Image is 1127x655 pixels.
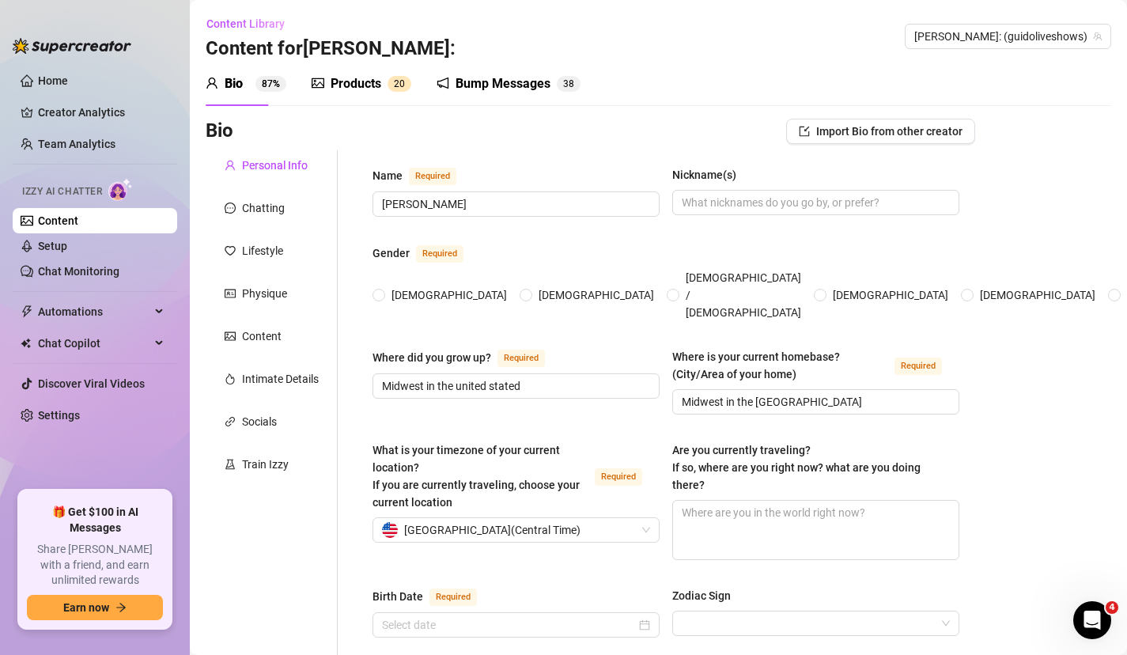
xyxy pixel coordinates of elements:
[21,305,33,318] span: thunderbolt
[225,288,236,299] span: idcard
[242,327,282,345] div: Content
[399,78,405,89] span: 0
[331,74,381,93] div: Products
[38,214,78,227] a: Content
[382,377,647,395] input: Where did you grow up?
[394,78,399,89] span: 2
[373,444,580,509] span: What is your timezone of your current location? If you are currently traveling, choose your curre...
[385,286,513,304] span: [DEMOGRAPHIC_DATA]
[27,595,163,620] button: Earn nowarrow-right
[497,350,545,367] span: Required
[225,203,236,214] span: message
[206,11,297,36] button: Content Library
[429,589,477,606] span: Required
[563,78,569,89] span: 3
[373,587,494,606] label: Birth Date
[557,76,581,92] sup: 38
[38,74,68,87] a: Home
[672,587,731,604] div: Zodiac Sign
[21,338,31,349] img: Chat Copilot
[437,77,449,89] span: notification
[914,25,1102,48] span: Guido: (guidoliveshows)
[409,168,456,185] span: Required
[974,286,1102,304] span: [DEMOGRAPHIC_DATA]
[255,76,286,92] sup: 87%
[373,166,474,185] label: Name
[242,413,277,430] div: Socials
[27,505,163,536] span: 🎁 Get $100 in AI Messages
[225,245,236,256] span: heart
[682,194,947,211] input: Nickname(s)
[206,77,218,89] span: user
[1106,601,1118,614] span: 4
[894,358,942,375] span: Required
[799,126,810,137] span: import
[38,331,150,356] span: Chat Copilot
[373,167,403,184] div: Name
[242,242,283,259] div: Lifestyle
[38,100,165,125] a: Creator Analytics
[373,349,491,366] div: Where did you grow up?
[382,616,636,634] input: Birth Date
[373,588,423,605] div: Birth Date
[13,38,131,54] img: logo-BBDzfeDw.svg
[672,587,742,604] label: Zodiac Sign
[206,119,233,144] h3: Bio
[27,542,163,589] span: Share [PERSON_NAME] with a friend, and earn unlimited rewards
[672,348,959,383] label: Where is your current homebase? (City/Area of your home)
[242,456,289,473] div: Train Izzy
[38,265,119,278] a: Chat Monitoring
[672,348,888,383] div: Where is your current homebase? (City/Area of your home)
[1073,601,1111,639] iframe: Intercom live chat
[38,138,115,150] a: Team Analytics
[382,195,647,213] input: Name
[672,166,736,184] div: Nickname(s)
[388,76,411,92] sup: 20
[225,416,236,427] span: link
[242,370,319,388] div: Intimate Details
[206,17,285,30] span: Content Library
[312,77,324,89] span: picture
[373,244,481,263] label: Gender
[38,299,150,324] span: Automations
[63,601,109,614] span: Earn now
[206,36,456,62] h3: Content for [PERSON_NAME]:
[373,244,410,262] div: Gender
[225,373,236,384] span: fire
[816,125,962,138] span: Import Bio from other creator
[38,377,145,390] a: Discover Viral Videos
[786,119,975,144] button: Import Bio from other creator
[225,160,236,171] span: user
[456,74,550,93] div: Bump Messages
[38,409,80,422] a: Settings
[595,468,642,486] span: Required
[382,522,398,538] img: us
[242,285,287,302] div: Physique
[242,199,285,217] div: Chatting
[225,459,236,470] span: experiment
[225,74,243,93] div: Bio
[416,245,463,263] span: Required
[22,184,102,199] span: Izzy AI Chatter
[225,331,236,342] span: picture
[373,348,562,367] label: Where did you grow up?
[38,240,67,252] a: Setup
[672,166,747,184] label: Nickname(s)
[1093,32,1102,41] span: team
[569,78,574,89] span: 8
[532,286,660,304] span: [DEMOGRAPHIC_DATA]
[404,518,581,542] span: [GEOGRAPHIC_DATA] ( Central Time )
[672,444,921,491] span: Are you currently traveling? If so, where are you right now? what are you doing there?
[682,393,947,411] input: Where is your current homebase? (City/Area of your home)
[826,286,955,304] span: [DEMOGRAPHIC_DATA]
[115,602,127,613] span: arrow-right
[242,157,308,174] div: Personal Info
[108,178,133,201] img: AI Chatter
[679,269,807,321] span: [DEMOGRAPHIC_DATA] / [DEMOGRAPHIC_DATA]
